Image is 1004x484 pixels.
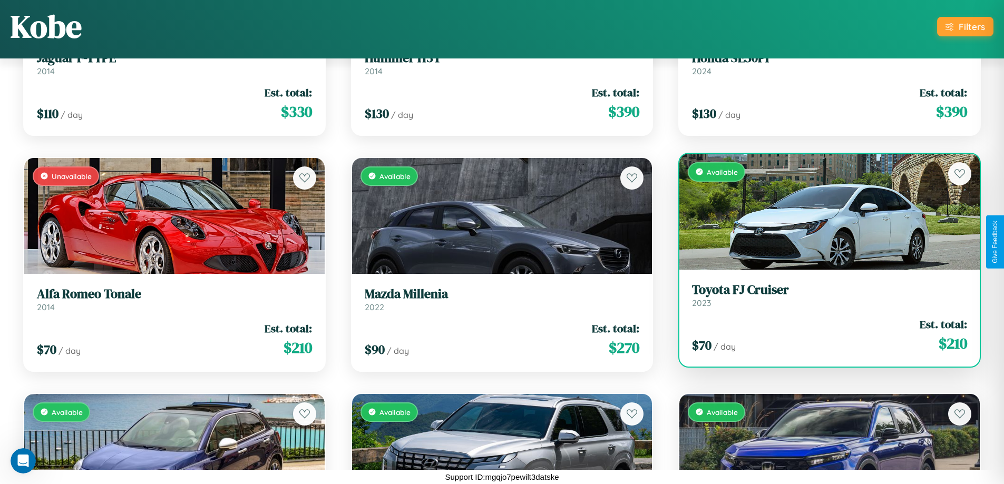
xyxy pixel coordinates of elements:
span: Available [379,408,411,417]
h3: Toyota FJ Cruiser [692,282,967,298]
p: Support ID: mgqjo7pewilt3datske [445,470,559,484]
span: 2024 [692,66,711,76]
h3: Hummer H3T [365,51,640,66]
a: Jaguar F-TYPE2014 [37,51,312,76]
span: $ 270 [609,337,639,358]
span: $ 130 [365,105,389,122]
span: Est. total: [265,85,312,100]
span: $ 390 [608,101,639,122]
span: Est. total: [920,317,967,332]
span: Est. total: [592,85,639,100]
span: $ 130 [692,105,716,122]
span: Unavailable [52,172,92,181]
a: Alfa Romeo Tonale2014 [37,287,312,312]
a: Mazda Millenia2022 [365,287,640,312]
div: Give Feedback [991,221,999,263]
span: 2014 [365,66,383,76]
span: $ 390 [936,101,967,122]
span: $ 110 [37,105,59,122]
span: Est. total: [265,321,312,336]
span: 2023 [692,298,711,308]
span: 2022 [365,302,384,312]
span: $ 210 [284,337,312,358]
span: / day [718,110,740,120]
span: / day [387,345,409,356]
span: Available [379,172,411,181]
span: 2014 [37,302,55,312]
a: Toyota FJ Cruiser2023 [692,282,967,308]
div: Filters [959,21,985,32]
span: $ 70 [692,337,711,354]
span: / day [61,110,83,120]
span: Available [707,408,738,417]
h1: Kobe [11,5,82,48]
span: Est. total: [592,321,639,336]
span: / day [391,110,413,120]
span: $ 330 [281,101,312,122]
span: Available [52,408,83,417]
a: Hummer H3T2014 [365,51,640,76]
iframe: Intercom live chat [11,448,36,473]
span: $ 210 [939,333,967,354]
span: / day [59,345,81,356]
button: Filters [937,17,993,36]
h3: Alfa Romeo Tonale [37,287,312,302]
span: $ 70 [37,341,56,358]
span: Available [707,167,738,176]
h3: Honda SE50PI [692,51,967,66]
span: $ 90 [365,341,385,358]
h3: Mazda Millenia [365,287,640,302]
span: 2014 [37,66,55,76]
a: Honda SE50PI2024 [692,51,967,76]
span: Est. total: [920,85,967,100]
h3: Jaguar F-TYPE [37,51,312,66]
span: / day [714,341,736,352]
